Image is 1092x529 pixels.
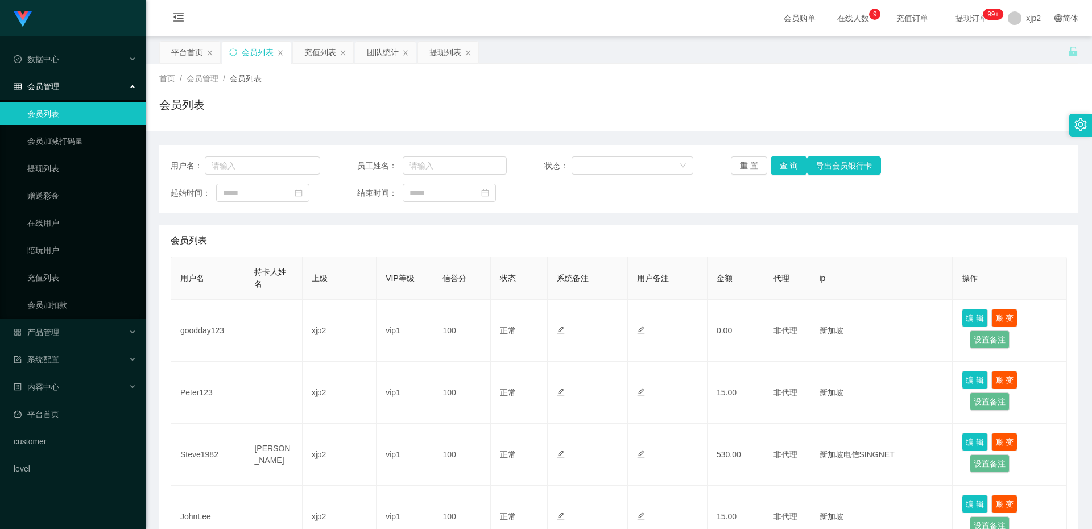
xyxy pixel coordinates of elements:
button: 导出会员银行卡 [807,156,881,175]
span: 产品管理 [14,328,59,337]
td: 新加坡 [810,362,953,424]
i: 图标: close [402,49,409,56]
td: Steve1982 [171,424,245,486]
span: 金额 [717,274,733,283]
i: 图标: calendar [295,189,303,197]
span: 非代理 [773,512,797,521]
i: 图标: close [206,49,213,56]
i: 图标: sync [229,48,237,56]
span: 代理 [773,274,789,283]
input: 请输入 [403,156,507,175]
td: vip1 [377,424,433,486]
td: Peter123 [171,362,245,424]
i: 图标: table [14,82,22,90]
sup: 9 [869,9,880,20]
span: 会员列表 [230,74,262,83]
i: 图标: close [277,49,284,56]
button: 设置备注 [970,454,1010,473]
span: 信誉分 [442,274,466,283]
a: customer [14,430,136,453]
td: xjp2 [303,362,377,424]
sup: 241 [983,9,1003,20]
i: 图标: edit [637,512,645,520]
span: 内容中心 [14,382,59,391]
i: 图标: edit [557,326,565,334]
h1: 会员列表 [159,96,205,113]
span: VIP等级 [386,274,415,283]
i: 图标: edit [557,388,565,396]
a: 图标: dashboard平台首页 [14,403,136,425]
span: 状态 [500,274,516,283]
i: 图标: setting [1074,118,1087,131]
td: xjp2 [303,424,377,486]
i: 图标: edit [637,388,645,396]
span: 非代理 [773,326,797,335]
span: 会员管理 [187,74,218,83]
span: 用户名 [180,274,204,283]
span: 系统备注 [557,274,589,283]
i: 图标: unlock [1068,46,1078,56]
button: 编 辑 [962,433,988,451]
a: 充值列表 [27,266,136,289]
span: 会员管理 [14,82,59,91]
td: 15.00 [708,362,764,424]
i: 图标: calendar [481,189,489,197]
span: 非代理 [773,450,797,459]
div: 团队统计 [367,42,399,63]
i: 图标: menu-fold [159,1,198,37]
td: 100 [433,362,490,424]
span: 用户名： [171,160,205,172]
i: 图标: global [1054,14,1062,22]
i: 图标: close [465,49,471,56]
td: 新加坡 [810,300,953,362]
span: 首页 [159,74,175,83]
div: 提现列表 [429,42,461,63]
span: 系统配置 [14,355,59,364]
i: 图标: close [340,49,346,56]
i: 图标: form [14,356,22,363]
span: 数据中心 [14,55,59,64]
span: 上级 [312,274,328,283]
span: ip [820,274,826,283]
span: 正常 [500,388,516,397]
button: 编 辑 [962,371,988,389]
input: 请输入 [205,156,320,175]
span: 用户备注 [637,274,669,283]
i: 图标: edit [637,450,645,458]
button: 账 变 [991,371,1017,389]
i: 图标: appstore-o [14,328,22,336]
span: 在线人数 [832,14,875,22]
div: 充值列表 [304,42,336,63]
a: level [14,457,136,480]
td: 530.00 [708,424,764,486]
i: 图标: edit [557,512,565,520]
span: 操作 [962,274,978,283]
button: 重 置 [731,156,767,175]
div: 平台首页 [171,42,203,63]
button: 账 变 [991,495,1017,513]
span: 正常 [500,326,516,335]
td: goodday123 [171,300,245,362]
a: 会员列表 [27,102,136,125]
a: 会员加扣款 [27,294,136,316]
span: 充值订单 [891,14,934,22]
button: 编 辑 [962,495,988,513]
td: [PERSON_NAME] [245,424,302,486]
span: 正常 [500,450,516,459]
button: 账 变 [991,433,1017,451]
td: 100 [433,424,490,486]
td: vip1 [377,362,433,424]
td: 新加坡电信SINGNET [810,424,953,486]
button: 编 辑 [962,309,988,327]
button: 设置备注 [970,330,1010,349]
td: 100 [433,300,490,362]
a: 会员加减打码量 [27,130,136,152]
p: 9 [873,9,877,20]
span: / [180,74,182,83]
i: 图标: edit [637,326,645,334]
i: 图标: profile [14,383,22,391]
span: 结束时间： [357,187,403,199]
td: 0.00 [708,300,764,362]
a: 陪玩用户 [27,239,136,262]
img: logo.9652507e.png [14,11,32,27]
